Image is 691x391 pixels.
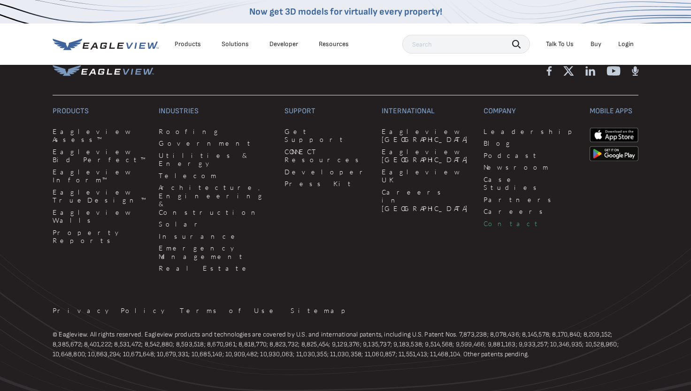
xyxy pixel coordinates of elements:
a: Eagleview Inform™ [53,168,147,184]
a: Now get 3D models for virtually every property! [249,6,442,17]
a: Telecom [159,172,273,180]
a: Real Estate [159,264,273,273]
div: Products [175,40,201,48]
a: Buy [591,40,601,48]
a: CONNECT Resources [284,148,370,164]
a: Terms of Use [180,306,279,315]
a: Leadership [484,127,578,136]
a: Contact [484,219,578,228]
img: google-play-store_b9643a.png [590,146,638,161]
a: Emergency Management [159,244,273,260]
img: apple-app-store.png [590,127,638,142]
a: Utilities & Energy [159,151,273,168]
a: Eagleview [GEOGRAPHIC_DATA] [382,148,472,164]
a: Eagleview Walls [53,208,147,225]
a: Developer [269,40,298,48]
a: Eagleview UK [382,168,472,184]
a: Eagleview Assess™ [53,127,147,144]
a: Press Kit [284,180,370,188]
a: Insurance [159,232,273,241]
a: Partners [484,195,578,204]
h3: Products [53,107,147,116]
a: Careers [484,207,578,216]
a: Developer [284,168,370,176]
a: Newsroom [484,163,578,172]
h3: International [382,107,472,116]
a: Architecture, Engineering & Construction [159,183,273,216]
a: Eagleview TrueDesign™ [53,188,147,204]
a: Eagleview Bid Perfect™ [53,148,147,164]
div: Login [618,40,634,48]
div: Solutions [222,40,249,48]
a: Eagleview [GEOGRAPHIC_DATA] [382,127,472,144]
a: Blog [484,139,578,148]
a: Roofing [159,127,273,136]
a: Solar [159,220,273,228]
h3: Mobile Apps [590,107,638,116]
div: Resources [319,40,349,48]
input: Search [402,35,530,54]
a: Get Support [284,127,370,144]
a: Careers in [GEOGRAPHIC_DATA] [382,188,472,213]
div: Talk To Us [546,40,574,48]
a: Property Reports [53,228,147,245]
a: Privacy Policy [53,306,169,315]
a: Sitemap [291,306,352,315]
p: © Eagleview. All rights reserved. Eagleview products and technologies are covered by U.S. and int... [53,329,638,359]
a: Podcast [484,151,578,160]
h3: Industries [159,107,273,116]
a: Government [159,139,273,148]
a: Case Studies [484,175,578,192]
h3: Support [284,107,370,116]
h3: Company [484,107,578,116]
